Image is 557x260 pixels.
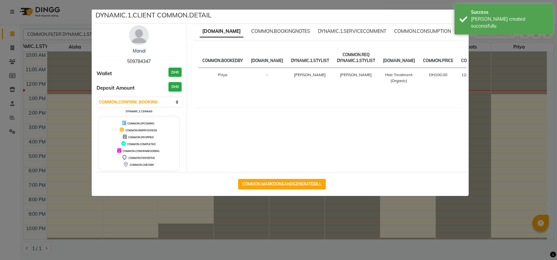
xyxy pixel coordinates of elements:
[419,48,457,68] th: COMMON.PRICE
[238,179,326,189] button: COMMON.MARKDONEANDGENERATEBILL
[457,68,493,88] td: 12:30 PM-1:10 PM
[127,58,151,64] span: 509784347
[333,48,379,68] th: COMMON.REQ DYNAMIC.1.STYLIST
[379,48,419,68] th: [DOMAIN_NAME]
[123,149,160,153] span: COMMON.CONFIRMBOOKING
[294,72,326,77] span: [PERSON_NAME]
[471,9,548,16] div: Success
[97,70,112,77] span: Wallet
[168,82,182,92] h3: DH0
[471,16,548,30] div: Bill created successfully.
[198,48,247,68] th: COMMON.BOOKEDBY
[127,142,156,146] span: COMMON.COMPLETED
[383,72,415,84] div: Hair Treatment (Organic)
[200,26,243,37] span: [DOMAIN_NAME]
[96,10,212,20] h5: DYNAMIC.1.CLIENT COMMON.DETAIL
[168,68,182,77] h3: DH0
[287,48,333,68] th: DYNAMIC.1.STYLIST
[127,122,154,125] span: COMMON.UPCOMING
[340,72,372,77] span: [PERSON_NAME]
[128,136,154,139] span: COMMON.DROPPED
[126,110,152,113] small: DYNAMIC.1.CSWAAS
[318,28,386,34] span: DYNAMIC.1.SERVICECOMMENT
[125,129,157,132] span: COMMON.INSPROGRESS
[247,48,287,68] th: [DOMAIN_NAME]
[247,68,287,88] td: -
[130,163,154,166] span: COMMON.CHECKIN
[423,72,453,78] div: DH100.00
[133,48,145,54] a: Manal
[129,25,149,45] img: avatar
[394,28,451,34] span: COMMON.CONSUMPTION
[128,156,155,160] span: COMMON.TENTATIVE
[198,68,247,88] td: Priya
[97,84,135,92] span: Deposit Amount
[251,28,310,34] span: COMMON.BOOKINGNOTES
[457,48,493,68] th: COMMON.TIME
